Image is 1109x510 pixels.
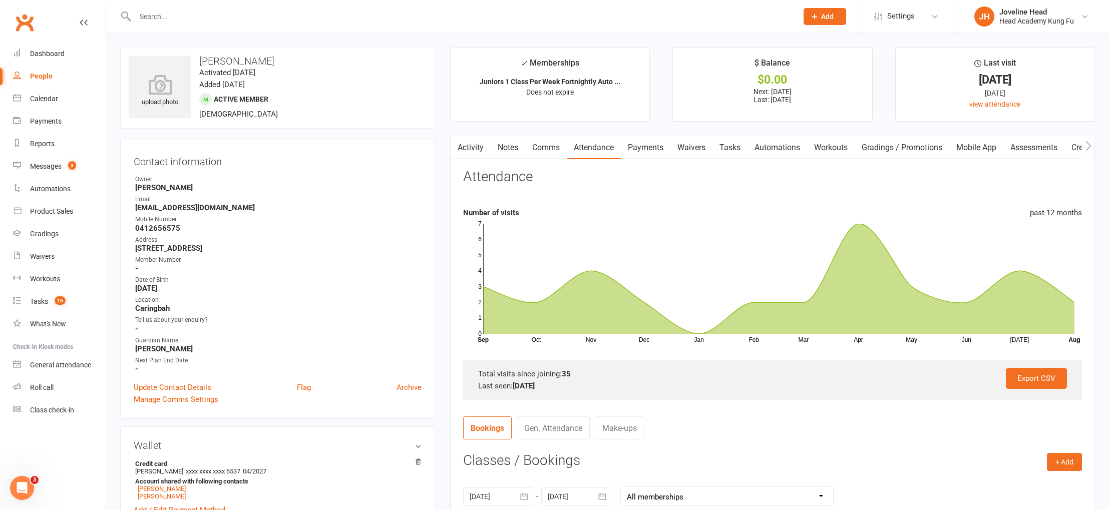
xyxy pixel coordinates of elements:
time: Activated [DATE] [199,68,255,77]
a: Tasks 16 [13,290,106,313]
h3: [PERSON_NAME] [129,56,427,67]
strong: Number of visits [463,208,519,217]
a: Comms [525,136,567,159]
div: Memberships [521,57,579,75]
a: Make-ups [595,416,644,439]
h3: Wallet [134,440,422,451]
div: What's New [30,320,66,328]
div: Owner [135,175,422,184]
div: Head Academy Kung Fu [999,17,1074,26]
a: Flag [297,381,311,393]
a: [PERSON_NAME] [138,492,186,500]
div: Tasks [30,297,48,305]
a: What's New [13,313,106,335]
strong: [PERSON_NAME] [135,183,422,192]
button: Add [804,8,846,25]
a: Workouts [13,268,106,290]
span: 3 [68,161,76,170]
div: upload photo [129,75,191,108]
a: Mobile App [949,136,1003,159]
a: Gradings [13,223,106,245]
a: view attendance [969,100,1020,108]
div: General attendance [30,361,91,369]
div: Last seen: [478,380,1067,392]
strong: [PERSON_NAME] [135,344,422,353]
div: $0.00 [682,75,863,85]
strong: Juniors 1 Class Per Week Fortnightly Auto ... [480,78,620,86]
strong: Credit card [135,460,417,467]
a: Assessments [1003,136,1064,159]
a: Class kiosk mode [13,399,106,421]
a: Manage Comms Settings [134,393,218,405]
a: Activity [451,136,491,159]
a: Reports [13,133,106,155]
a: Bookings [463,416,512,439]
h3: Contact information [134,152,422,167]
a: People [13,65,106,88]
div: Calendar [30,95,58,103]
div: Next Plan End Date [135,356,422,365]
strong: 0412656575 [135,224,422,233]
iframe: Intercom live chat [10,476,34,500]
a: Tasks [712,136,748,159]
h3: Classes / Bookings [463,453,1082,468]
div: JH [974,7,994,27]
strong: [STREET_ADDRESS] [135,244,422,253]
div: Joveline Head [999,8,1074,17]
a: Dashboard [13,43,106,65]
a: General attendance kiosk mode [13,354,106,376]
span: [DEMOGRAPHIC_DATA] [199,110,278,119]
a: Automations [748,136,807,159]
span: Settings [887,5,915,28]
div: Reports [30,140,55,148]
strong: [EMAIL_ADDRESS][DOMAIN_NAME] [135,203,422,212]
a: Clubworx [12,10,37,35]
span: Active member [214,95,268,103]
span: 3 [31,476,39,484]
strong: 35 [562,369,571,378]
strong: Account shared with following contacts [135,477,417,485]
span: xxxx xxxx xxxx 6537 [186,467,240,475]
div: Gradings [30,230,59,238]
div: Email [135,195,422,204]
div: past 12 months [1030,207,1082,219]
div: Guardian Name [135,336,422,345]
a: Automations [13,178,106,200]
a: Messages 3 [13,155,106,178]
div: Member Number [135,255,422,265]
span: Does not expire [526,88,574,96]
a: Update Contact Details [134,381,211,393]
a: Payments [621,136,670,159]
div: Workouts [30,275,60,283]
div: [DATE] [905,88,1085,99]
input: Search... [132,10,791,24]
a: Payments [13,110,106,133]
strong: - [135,324,422,333]
strong: - [135,264,422,273]
a: Notes [491,136,525,159]
i: ✓ [521,59,527,68]
div: Dashboard [30,50,65,58]
a: Attendance [567,136,621,159]
a: Gradings / Promotions [855,136,949,159]
div: Product Sales [30,207,73,215]
div: Automations [30,185,71,193]
strong: [DATE] [135,284,422,293]
div: $ Balance [755,57,790,75]
div: Class check-in [30,406,74,414]
a: Waivers [670,136,712,159]
div: Date of Birth [135,275,422,285]
span: 16 [55,296,66,305]
strong: Caringbah [135,304,422,313]
a: Archive [397,381,422,393]
a: Export CSV [1006,368,1067,389]
time: Added [DATE] [199,80,245,89]
div: Last visit [974,57,1016,75]
div: Tell us about your enquiry? [135,315,422,325]
div: Messages [30,162,62,170]
div: Address [135,235,422,245]
div: Total visits since joining: [478,368,1067,380]
div: People [30,72,53,80]
div: [DATE] [905,75,1085,85]
strong: - [135,364,422,373]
